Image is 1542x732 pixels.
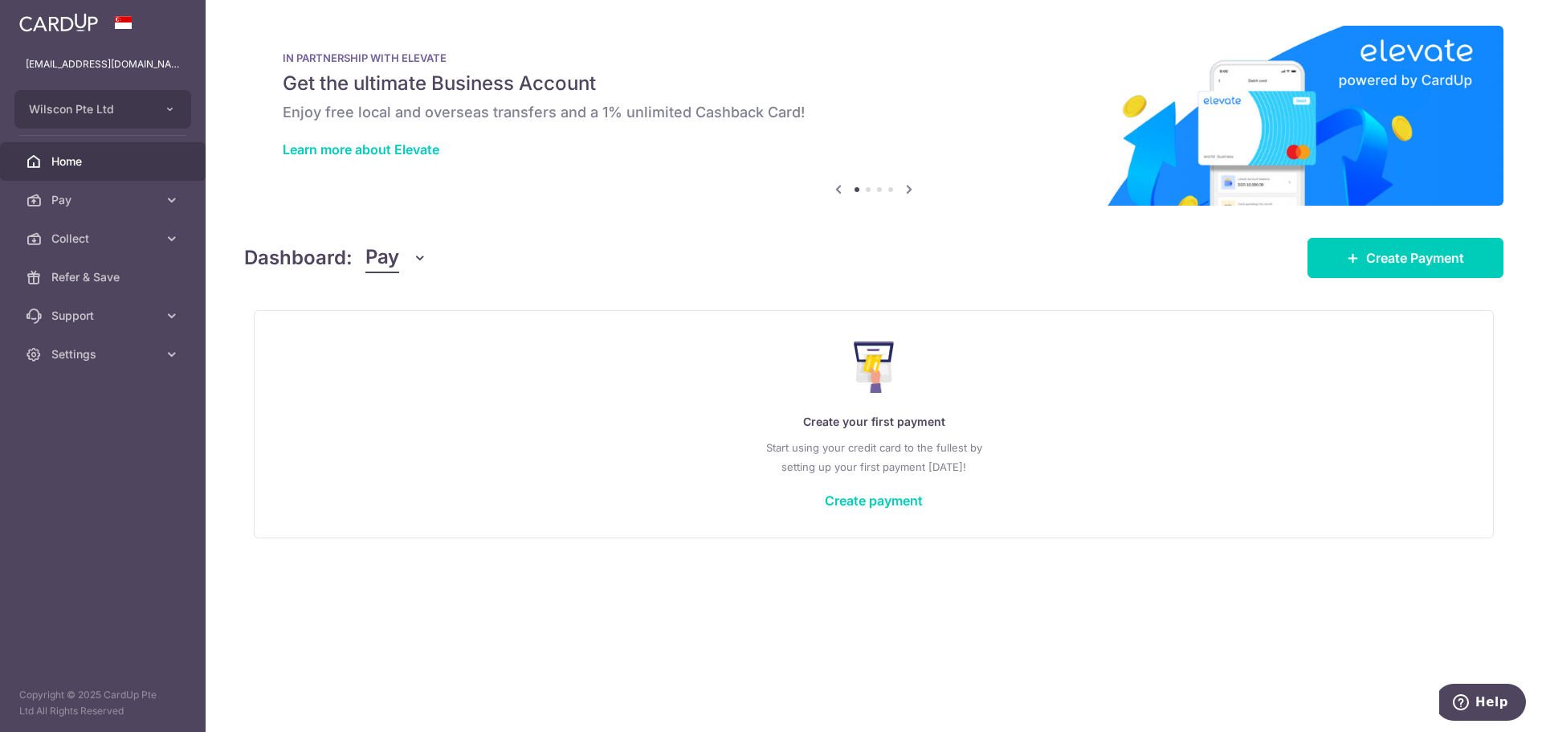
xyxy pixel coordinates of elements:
[287,438,1461,476] p: Start using your credit card to the fullest by setting up your first payment [DATE]!
[244,26,1503,206] img: Renovation banner
[1307,238,1503,278] a: Create Payment
[283,103,1465,122] h6: Enjoy free local and overseas transfers and a 1% unlimited Cashback Card!
[283,71,1465,96] h5: Get the ultimate Business Account
[287,412,1461,431] p: Create your first payment
[51,192,157,208] span: Pay
[51,308,157,324] span: Support
[283,51,1465,64] p: IN PARTNERSHIP WITH ELEVATE
[854,341,895,393] img: Make Payment
[19,13,98,32] img: CardUp
[51,231,157,247] span: Collect
[51,346,157,362] span: Settings
[29,101,148,117] span: Wilscon Pte Ltd
[1366,248,1464,268] span: Create Payment
[365,243,399,273] span: Pay
[51,269,157,285] span: Refer & Save
[1439,684,1526,724] iframe: Opens a widget where you can find more information
[825,493,923,509] a: Create payment
[283,141,439,157] a: Learn more about Elevate
[51,153,157,170] span: Home
[244,243,353,272] h4: Dashboard:
[365,243,427,273] button: Pay
[14,90,191,129] button: Wilscon Pte Ltd
[26,56,180,72] p: [EMAIL_ADDRESS][DOMAIN_NAME]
